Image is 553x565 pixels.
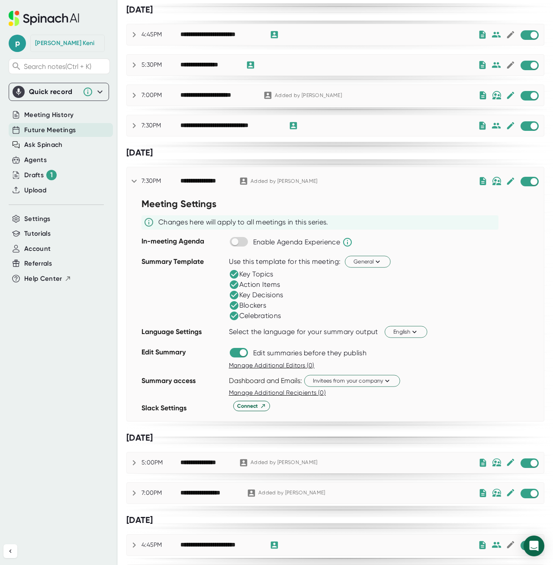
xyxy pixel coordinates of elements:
button: Connect [233,401,270,411]
button: Agents [24,155,47,165]
div: Key Decisions [229,290,283,300]
span: Manage Additional Editors (0) [229,362,315,369]
img: internal-only.bf9814430b306fe8849ed4717edd4846.svg [492,177,502,185]
span: Help Center [24,274,62,284]
button: Upload [24,185,46,195]
button: Collapse sidebar [3,544,17,558]
div: Celebrations [229,311,281,321]
button: Manage Additional Recipients (0) [229,388,326,397]
button: Manage Additional Editors (0) [229,361,315,370]
div: Pratik Keni [35,39,94,47]
span: General [354,257,382,266]
button: Future Meetings [24,125,76,135]
div: Key Topics [229,269,273,279]
img: internal-only.bf9814430b306fe8849ed4717edd4846.svg [492,458,502,467]
div: Blockers [229,300,266,311]
div: Added by [PERSON_NAME] [251,459,318,466]
div: 7:30PM [141,177,180,185]
button: Invitees from your company [304,375,400,386]
span: Search notes (Ctrl + K) [24,62,107,71]
button: Settings [24,214,51,224]
div: Meeting Settings [141,195,225,215]
span: English [393,328,418,336]
div: Quick record [29,88,78,96]
div: 5:00PM [141,459,180,467]
button: Drafts 1 [24,170,57,180]
div: Dashboard and Emails: [229,377,302,385]
span: p [9,35,26,52]
img: internal-only.bf9814430b306fe8849ed4717edd4846.svg [492,91,502,100]
div: Enable Agenda Experience [253,238,340,247]
div: 7:30PM [141,122,180,130]
div: Added by [PERSON_NAME] [258,490,325,496]
div: [DATE] [126,4,544,15]
div: Summary Template [141,254,225,325]
div: Select the language for your summary output [229,328,378,336]
button: Help Center [24,274,71,284]
div: 5:30PM [141,61,180,69]
button: Tutorials [24,229,51,239]
div: 7:00PM [141,489,180,497]
div: Added by [PERSON_NAME] [275,92,342,99]
img: internal-only.bf9814430b306fe8849ed4717edd4846.svg [492,489,502,497]
span: Manage Additional Recipients (0) [229,389,326,396]
div: Edit summaries before they publish [253,349,367,357]
div: Open Intercom Messenger [524,536,544,556]
div: Slack Settings [141,401,225,421]
div: Added by [PERSON_NAME] [251,178,318,185]
span: Connect [237,402,266,410]
div: In-meeting Agenda [141,234,225,254]
div: [DATE] [126,515,544,526]
svg: Spinach will help run the agenda and keep track of time [342,237,353,247]
button: Referrals [24,259,52,269]
div: 4:45PM [141,31,180,39]
button: Ask Spinach [24,140,63,150]
div: Summary access [141,373,225,401]
div: Action Items [229,279,280,290]
button: Meeting History [24,110,74,120]
div: [DATE] [126,147,544,158]
div: Use this template for this meeting: [229,257,341,266]
button: English [385,326,427,338]
div: Changes here will apply to all meetings in this series. [158,218,328,227]
div: Language Settings [141,325,225,345]
div: Quick record [13,83,105,101]
div: Drafts [24,170,57,180]
button: Account [24,244,51,254]
div: 1 [46,170,57,180]
div: [DATE] [126,432,544,443]
div: 7:00PM [141,91,180,99]
span: Invitees from your company [313,377,392,385]
div: Edit Summary [141,345,225,373]
button: General [345,256,391,267]
div: 4:45PM [141,541,180,549]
